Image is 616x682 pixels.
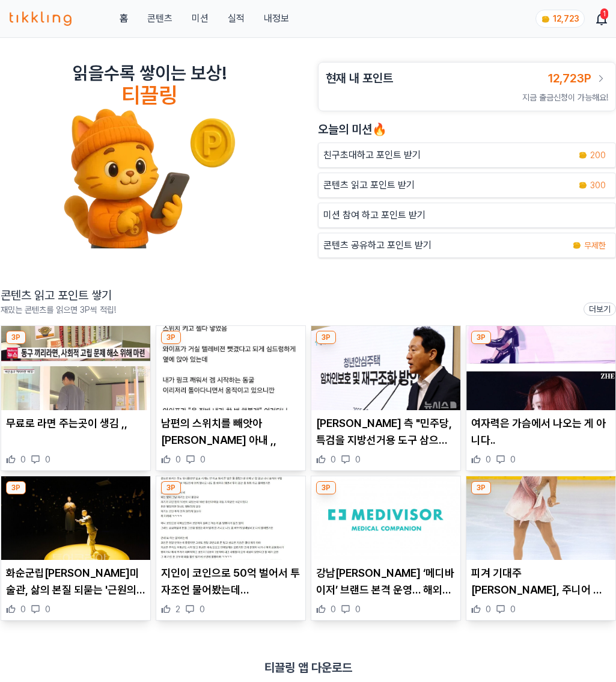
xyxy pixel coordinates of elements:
[1,287,116,304] h2: 콘텐츠 읽고 포인트 쌓기
[6,331,26,344] div: 3P
[331,603,336,615] span: 0
[466,476,615,561] img: 피겨 기대주 윤서진, 주니어 그랑프리 7차 대회 쇼트 4위
[121,84,177,108] h4: 티끌링
[20,603,26,615] span: 0
[323,178,415,192] p: 콘텐츠 읽고 포인트 받기
[1,326,150,410] img: 무료로 라면 주는곳이 생김 ,,
[584,303,616,316] a: 더보기
[318,203,616,228] button: 미션 참여 하고 포인트 받기
[1,325,151,471] div: 3P 무료로 라면 주는곳이 생김 ,, 무료로 라면 주는곳이 생김 ,, 0 0
[45,453,50,465] span: 0
[200,453,206,465] span: 0
[471,565,611,598] p: 피겨 기대주 [PERSON_NAME], 주니어 그랑프리 7차 대회 쇼트 4위
[578,180,588,190] img: coin
[522,93,608,102] span: 지금 출금신청이 가능해요!
[471,415,611,449] p: 여자력은 가슴에서 나오는 게 아니다..
[323,208,425,223] p: 미션 참여 하고 포인트 받기
[597,11,606,26] a: 1
[1,476,151,621] div: 3P 화순군립최상준미술관, 삶의 본질 되묻는 '근원의 시간' 展 개최 화순군립[PERSON_NAME]미술관, 삶의 본질 되묻는 '근원의 시간' 展 개최 0 0
[535,10,582,28] a: coin 12,723
[1,304,116,316] p: 재밌는 콘텐츠를 읽으면 3P씩 적립!
[264,659,352,676] p: 티끌링 앱 다운로드
[73,62,227,84] h2: 읽을수록 쌓이는 보상!
[316,481,336,494] div: 3P
[584,239,606,251] span: 무제한
[572,241,582,250] img: coin
[318,143,616,168] button: 친구초대하고 포인트 받기 coin 200
[10,11,72,26] img: 티끌링
[316,565,456,598] p: 강남[PERSON_NAME] ‘메디바이저’ 브랜드 본격 운영… 해외환자 유치 마케팅 시장 공략 가속화
[156,476,305,561] img: 지인이 코인으로 50억 벌어서 투자조언 물어봤는데 거만하네,,
[553,14,579,23] span: 12,723
[228,11,245,26] a: 실적
[471,331,491,344] div: 3P
[355,453,361,465] span: 0
[63,108,236,248] img: tikkling_character
[316,415,456,449] p: [PERSON_NAME] 측 "민주당, 특검을 지방선거용 도구 삼으려…즉각 중단하라"
[323,148,421,162] p: 친구초대하고 포인트 받기
[355,603,361,615] span: 0
[326,70,393,87] h3: 현재 내 포인트
[590,179,606,191] span: 300
[20,453,26,465] span: 0
[120,11,128,26] a: 홈
[323,238,432,253] p: 콘텐츠 공유하고 포인트 받기
[156,325,306,471] div: 3P 남편의 스위치를 빼앗아버린 아내 ,, 남편의 스위치를 빼앗아[PERSON_NAME] 아내 ,, 0 0
[541,14,550,24] img: coin
[510,453,516,465] span: 0
[6,481,26,494] div: 3P
[318,121,616,138] h2: 오늘의 미션🔥
[161,331,181,344] div: 3P
[161,565,300,598] p: 지인이 코인으로 50억 벌어서 투자조언 물어봤는데 [PERSON_NAME],,
[311,325,461,471] div: 3P 오세훈 측 "민주당, 특검을 지방선거용 도구 삼으려…즉각 중단하라" [PERSON_NAME] 측 "민주당, 특검을 지방선거용 도구 삼으려…즉각 중단하라" 0 0
[6,415,145,432] p: 무료로 라면 주는곳이 생김 ,,
[311,326,460,410] img: 오세훈 측 "민주당, 특검을 지방선거용 도구 삼으려…즉각 중단하라"
[486,603,491,615] span: 0
[200,603,205,615] span: 0
[600,8,608,19] div: 1
[175,603,180,615] span: 2
[45,603,50,615] span: 0
[466,326,615,410] img: 여자력은 가슴에서 나오는 게 아니다..
[578,150,588,160] img: coin
[510,603,516,615] span: 0
[590,149,606,161] span: 200
[156,326,305,410] img: 남편의 스위치를 빼앗아버린 아내 ,,
[175,453,181,465] span: 0
[471,481,491,494] div: 3P
[161,481,181,494] div: 3P
[6,565,145,598] p: 화순군립[PERSON_NAME]미술관, 삶의 본질 되묻는 '근원의 시간' 展 개최
[264,11,289,26] a: 내정보
[331,453,336,465] span: 0
[318,173,616,198] a: 콘텐츠 읽고 포인트 받기 coin 300
[311,476,461,621] div: 3P 강남펠리컨랩 ‘메디바이저’ 브랜드 본격 운영… 해외환자 유치 마케팅 시장 공략 가속화 강남[PERSON_NAME] ‘메디바이저’ 브랜드 본격 운영… 해외환자 유치 마케팅...
[486,453,491,465] span: 0
[156,476,306,621] div: 3P 지인이 코인으로 50억 벌어서 투자조언 물어봤는데 거만하네,, 지인이 코인으로 50억 벌어서 투자조언 물어봤는데 [PERSON_NAME],, 2 0
[192,11,209,26] button: 미션
[466,476,616,621] div: 3P 피겨 기대주 윤서진, 주니어 그랑프리 7차 대회 쇼트 4위 피겨 기대주 [PERSON_NAME], 주니어 그랑프리 7차 대회 쇼트 4위 0 0
[147,11,172,26] a: 콘텐츠
[318,233,616,258] a: 콘텐츠 공유하고 포인트 받기 coin 무제한
[466,325,616,471] div: 3P 여자력은 가슴에서 나오는 게 아니다.. 여자력은 가슴에서 나오는 게 아니다.. 0 0
[316,331,336,344] div: 3P
[1,476,150,561] img: 화순군립최상준미술관, 삶의 본질 되묻는 '근원의 시간' 展 개최
[548,70,608,87] a: 12,723P
[311,476,460,561] img: 강남펠리컨랩 ‘메디바이저’ 브랜드 본격 운영… 해외환자 유치 마케팅 시장 공략 가속화
[161,415,300,449] p: 남편의 스위치를 빼앗아[PERSON_NAME] 아내 ,,
[548,71,591,85] span: 12,723P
